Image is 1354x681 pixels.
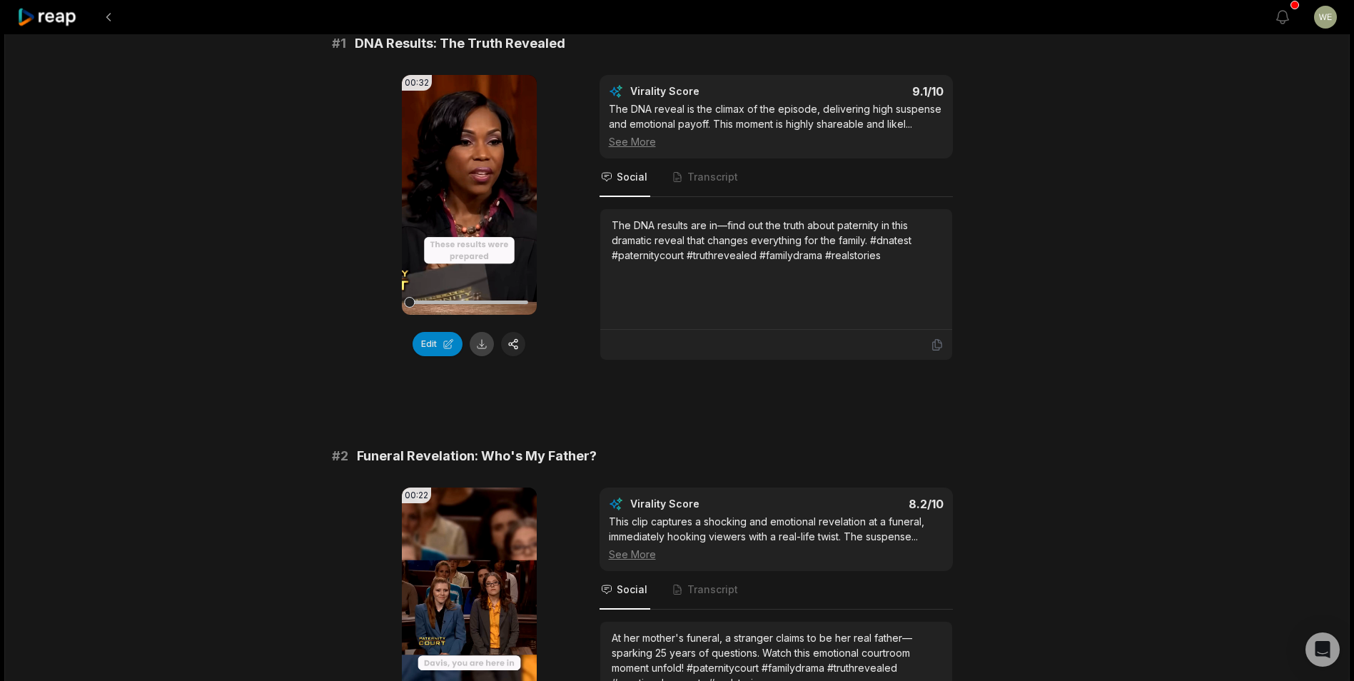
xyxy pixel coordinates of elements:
[609,514,944,562] div: This clip captures a shocking and emotional revelation at a funeral, immediately hooking viewers ...
[413,332,463,356] button: Edit
[402,75,537,315] video: Your browser does not support mp4 format.
[617,170,647,184] span: Social
[687,170,738,184] span: Transcript
[600,158,953,197] nav: Tabs
[790,497,944,511] div: 8.2 /10
[1305,632,1340,667] div: Open Intercom Messenger
[332,446,348,466] span: # 2
[790,84,944,99] div: 9.1 /10
[609,134,944,149] div: See More
[609,101,944,149] div: The DNA reveal is the climax of the episode, delivering high suspense and emotional payoff. This ...
[630,497,784,511] div: Virality Score
[609,547,944,562] div: See More
[612,218,941,263] div: The DNA results are in—find out the truth about paternity in this dramatic reveal that changes ev...
[357,446,597,466] span: Funeral Revelation: Who's My Father?
[687,582,738,597] span: Transcript
[630,84,784,99] div: Virality Score
[332,34,346,54] span: # 1
[600,571,953,610] nav: Tabs
[617,582,647,597] span: Social
[355,34,565,54] span: DNA Results: The Truth Revealed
